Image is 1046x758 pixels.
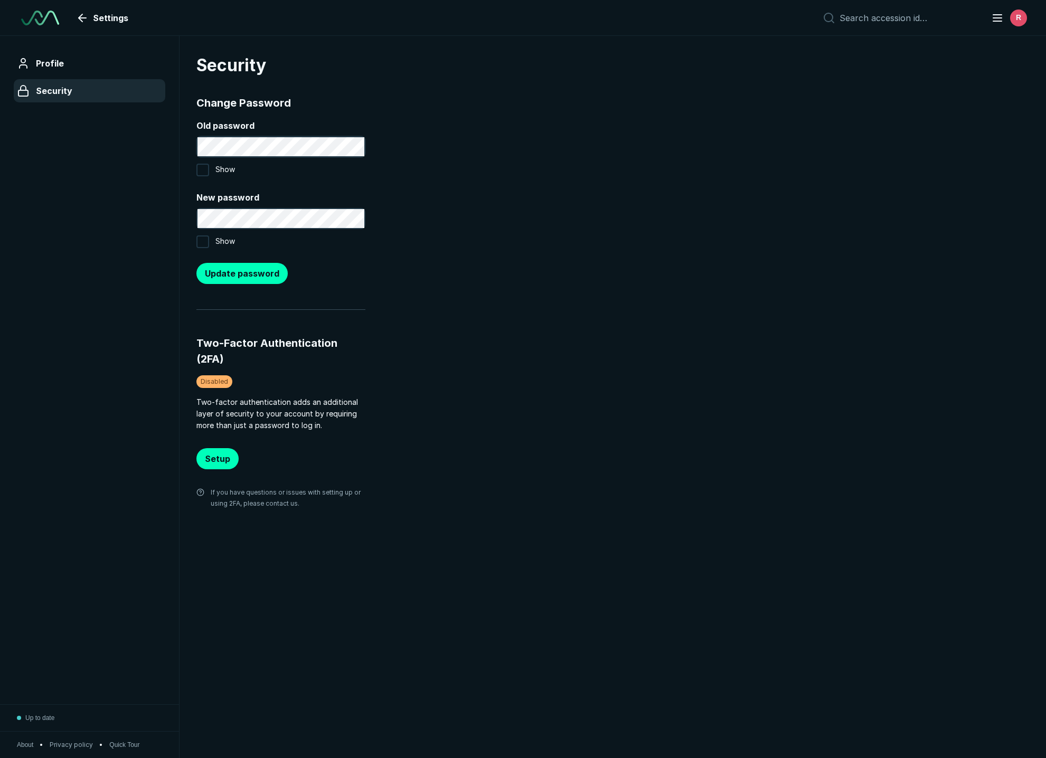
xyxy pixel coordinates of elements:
[985,7,1029,29] button: avatar-name
[215,164,235,176] span: Show
[196,120,255,131] span: Old password
[1010,10,1027,26] div: avatar-name
[40,740,43,750] span: •
[196,375,232,388] div: Disabled
[17,705,54,731] button: Up to date
[211,488,361,507] span: If you have questions or issues with setting up or using 2FA, please contact us.
[17,740,33,750] button: About
[36,57,64,70] span: Profile
[196,263,288,284] button: Update password
[201,377,228,386] span: Disabled
[196,448,239,469] button: Setup
[196,396,365,431] span: Two-factor authentication adds an additional layer of security to your account by requiring more ...
[109,740,139,750] button: Quick Tour
[17,6,63,30] a: See-Mode Logo
[215,235,235,248] span: Show
[196,53,365,78] span: Security
[36,84,72,97] span: Security
[50,740,93,750] a: Privacy policy
[840,13,978,23] input: Search accession id…
[15,53,164,74] a: Profile
[1016,12,1021,23] span: R
[196,192,259,203] span: New password
[72,7,135,29] a: Settings
[99,740,103,750] span: •
[21,11,59,25] img: See-Mode Logo
[196,335,365,367] span: Two-Factor Authentication (2FA)
[196,95,291,111] span: Change Password
[15,80,164,101] a: Security
[25,713,54,723] span: Up to date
